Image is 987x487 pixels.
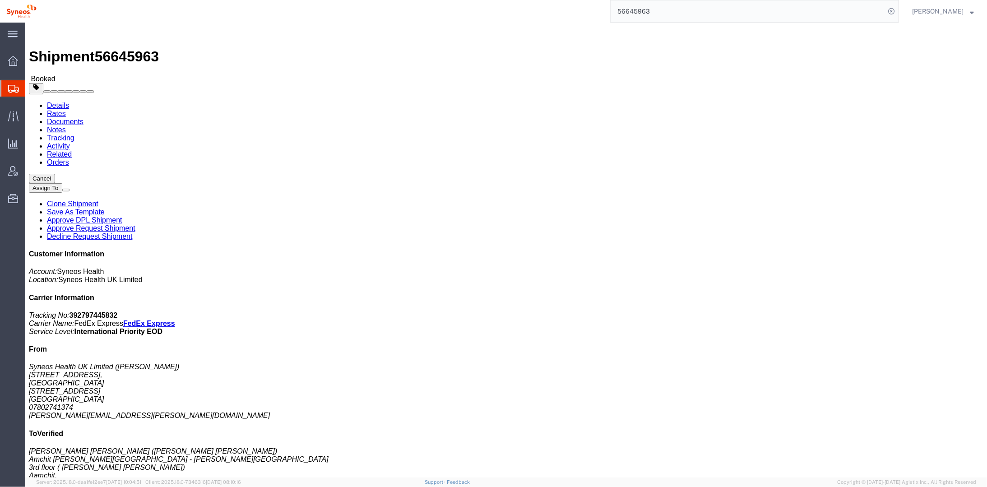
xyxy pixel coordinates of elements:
a: Feedback [447,479,470,485]
span: Server: 2025.18.0-daa1fe12ee7 [36,479,141,485]
span: Melissa Gallo [912,6,964,16]
button: [PERSON_NAME] [912,6,974,17]
input: Search for shipment number, reference number [611,0,885,22]
span: Client: 2025.18.0-7346316 [145,479,241,485]
span: [DATE] 10:04:51 [106,479,141,485]
iframe: FS Legacy Container [25,23,987,478]
span: Copyright © [DATE]-[DATE] Agistix Inc., All Rights Reserved [837,478,976,486]
img: logo [6,5,37,18]
a: Support [425,479,447,485]
span: [DATE] 08:10:16 [206,479,241,485]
